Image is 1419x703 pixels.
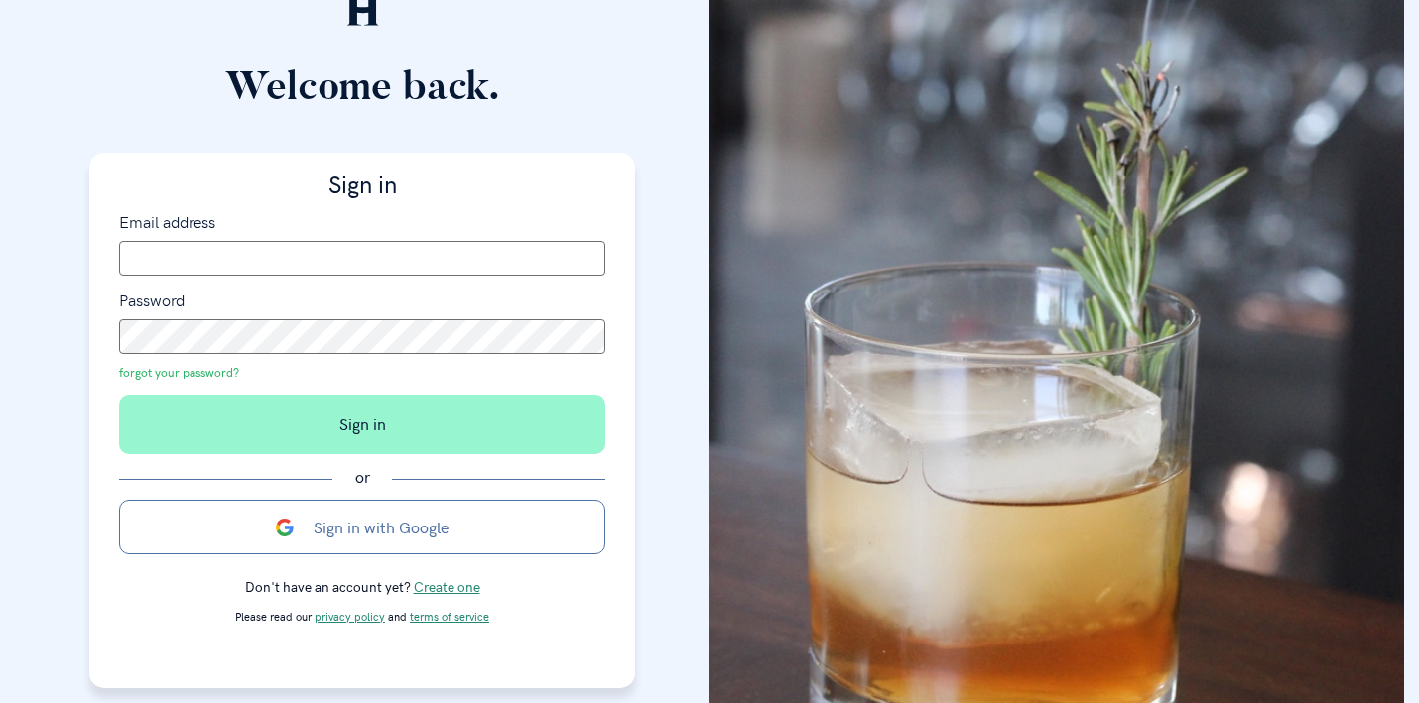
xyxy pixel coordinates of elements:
[119,197,605,241] label: Email address
[119,609,605,624] p: Please read our and
[315,609,385,624] a: privacy policy
[410,609,489,624] a: terms of service
[276,519,294,536] svg: google
[119,395,605,454] button: Sign in
[119,276,605,319] label: Password
[332,467,392,486] p: or
[119,168,605,197] h2: Sign in
[119,577,605,596] p: Don't have an account yet?
[119,359,605,380] a: forgot your password?
[119,500,605,554] button: Sign in with Google
[414,577,480,596] a: Create one
[225,60,500,113] h1: Welcome back.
